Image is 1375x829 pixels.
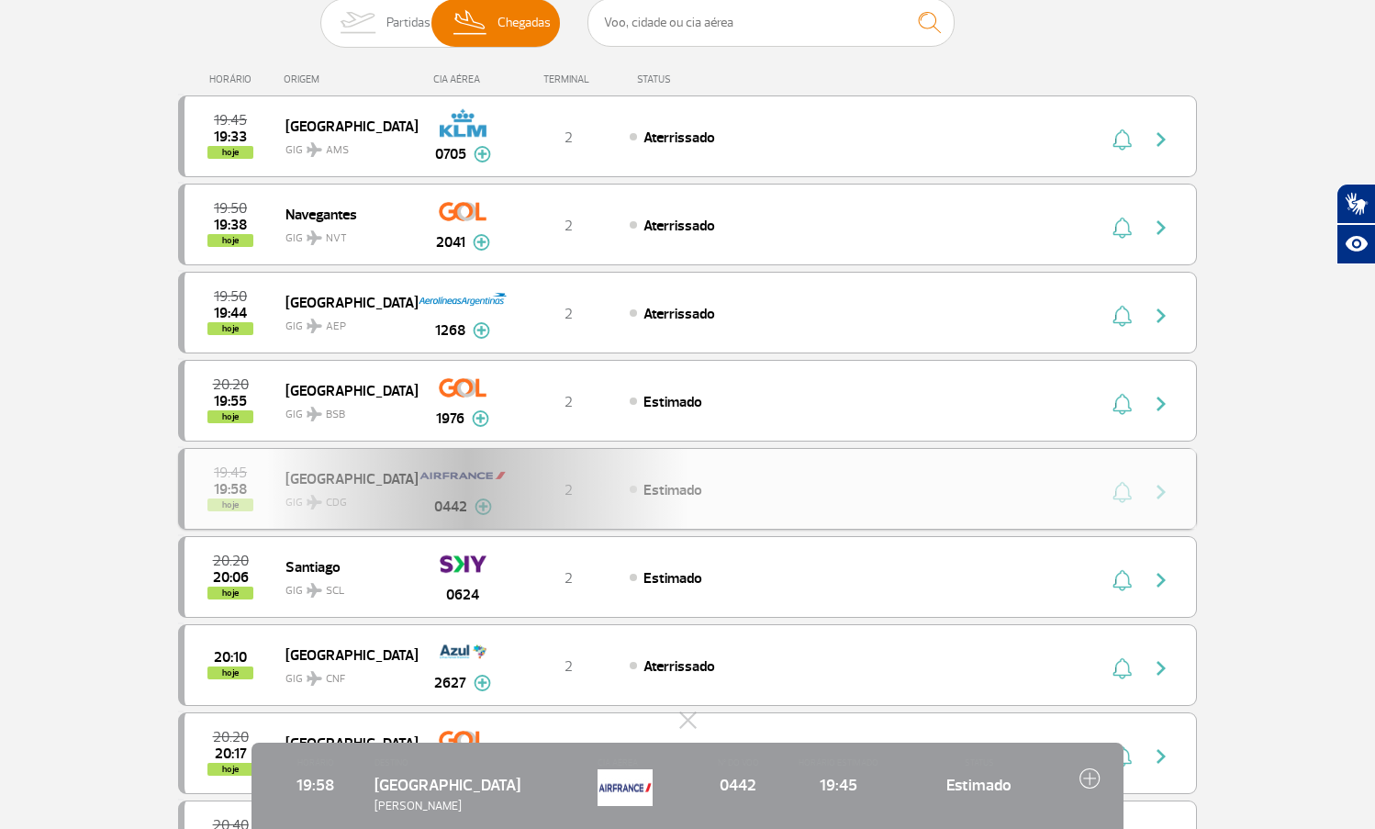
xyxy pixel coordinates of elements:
img: seta-direita-painel-voo.svg [1150,129,1172,151]
span: 2 [565,305,573,323]
span: 0624 [446,584,479,606]
span: hoje [207,667,253,679]
span: 2025-09-28 20:20:00 [213,378,249,391]
span: 2 [565,129,573,147]
div: Plugin de acessibilidade da Hand Talk. [1336,184,1375,264]
img: destiny_airplane.svg [307,230,322,245]
div: TERMINAL [509,73,628,85]
span: Santiago [285,555,403,578]
button: Abrir recursos assistivos. [1336,224,1375,264]
span: hoje [207,146,253,159]
span: SCL [326,583,344,599]
span: Aterrissado [643,305,715,323]
span: [GEOGRAPHIC_DATA] [285,290,403,314]
img: destiny_airplane.svg [307,319,322,333]
span: 2025-09-28 20:10:00 [214,651,247,664]
div: STATUS [628,73,777,85]
img: sino-painel-voo.svg [1112,217,1132,239]
img: seta-direita-painel-voo.svg [1150,569,1172,591]
span: GIG [285,661,403,688]
div: CIA AÉREA [417,73,509,85]
span: hoje [207,234,253,247]
span: CNF [326,671,345,688]
img: sino-painel-voo.svg [1112,305,1132,327]
img: destiny_airplane.svg [307,671,322,686]
span: BSB [326,407,345,423]
span: [GEOGRAPHIC_DATA] [285,378,403,402]
span: NVT [326,230,347,247]
span: [GEOGRAPHIC_DATA] [285,114,403,138]
img: mais-info-painel-voo.svg [473,234,490,251]
span: 2041 [436,231,465,253]
img: seta-direita-painel-voo.svg [1150,393,1172,415]
span: Nº DO VOO [698,756,779,769]
span: GIG [285,397,403,423]
span: hoje [207,587,253,599]
span: 1268 [435,319,465,342]
span: 2025-09-28 19:55:00 [214,395,247,408]
span: hoje [207,322,253,335]
img: mais-info-painel-voo.svg [472,410,489,427]
img: seta-direita-painel-voo.svg [1150,217,1172,239]
span: GIG [285,220,403,247]
span: 1976 [436,408,464,430]
div: ORIGEM [284,73,418,85]
img: destiny_airplane.svg [307,142,322,157]
img: mais-info-painel-voo.svg [474,146,491,162]
button: Abrir tradutor de língua de sinais. [1336,184,1375,224]
img: sino-painel-voo.svg [1112,393,1132,415]
span: 0442 [698,773,779,797]
span: Estimado [643,393,702,411]
img: seta-direita-painel-voo.svg [1150,305,1172,327]
span: 19:58 [274,773,356,797]
span: 2 [565,393,573,411]
span: 2025-09-28 19:45:00 [214,114,247,127]
img: mais-info-painel-voo.svg [474,675,491,691]
span: Estimado [643,569,702,588]
div: HORÁRIO [184,73,284,85]
span: GIG [285,308,403,335]
span: [GEOGRAPHIC_DATA] [285,643,403,667]
span: HORÁRIO ESTIMADO [798,756,879,769]
span: Navegantes [285,202,403,226]
span: [GEOGRAPHIC_DATA] [374,775,520,795]
span: CIA AÉREA [598,756,679,769]
span: 19:45 [798,773,879,797]
span: [PERSON_NAME] [374,798,579,815]
span: 2 [565,217,573,235]
span: AMS [326,142,349,159]
span: Aterrissado [643,657,715,676]
span: Aterrissado [643,129,715,147]
span: GIG [285,573,403,599]
span: 2025-09-28 19:38:28 [214,218,247,231]
img: seta-direita-painel-voo.svg [1150,657,1172,679]
span: Aterrissado [643,217,715,235]
span: 2025-09-28 19:50:00 [214,202,247,215]
img: sino-painel-voo.svg [1112,129,1132,151]
span: HORÁRIO [274,756,356,769]
span: STATUS [898,756,1061,769]
span: 2025-09-28 19:50:00 [214,290,247,303]
span: AEP [326,319,346,335]
span: DESTINO [374,756,579,769]
span: 2025-09-28 19:44:32 [214,307,247,319]
span: 2025-09-28 19:33:36 [214,130,247,143]
span: 2025-09-28 20:20:00 [213,731,249,744]
span: Estimado [898,773,1061,797]
span: 2 [565,657,573,676]
span: hoje [207,410,253,423]
span: 2 [565,569,573,588]
span: GIG [285,132,403,159]
span: 2627 [434,672,466,694]
span: 2025-09-28 20:20:00 [213,555,249,567]
img: sino-painel-voo.svg [1112,569,1132,591]
span: [GEOGRAPHIC_DATA] [285,731,403,755]
img: destiny_airplane.svg [307,583,322,598]
img: sino-painel-voo.svg [1112,657,1132,679]
span: 0705 [435,143,466,165]
span: 2025-09-28 20:06:00 [213,571,249,584]
img: destiny_airplane.svg [307,407,322,421]
img: mais-info-painel-voo.svg [473,322,490,339]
